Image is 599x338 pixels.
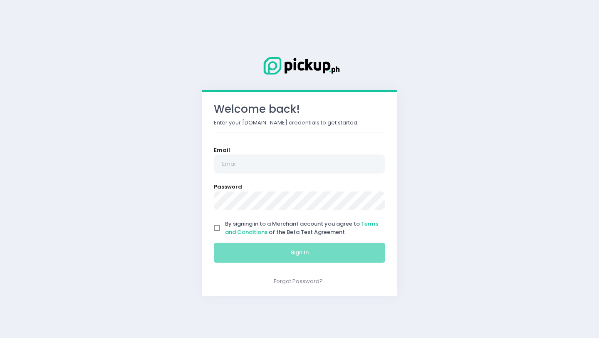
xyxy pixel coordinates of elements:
[214,103,385,116] h3: Welcome back!
[274,277,323,285] a: Forgot Password?
[291,249,309,256] span: Sign In
[225,220,378,236] a: Terms and Conditions
[214,183,242,191] label: Password
[258,55,341,76] img: Logo
[214,119,385,127] p: Enter your [DOMAIN_NAME] credentials to get started.
[225,220,378,236] span: By signing in to a Merchant account you agree to of the Beta Test Agreement
[214,154,385,174] input: Email
[214,146,230,154] label: Email
[214,243,385,263] button: Sign In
